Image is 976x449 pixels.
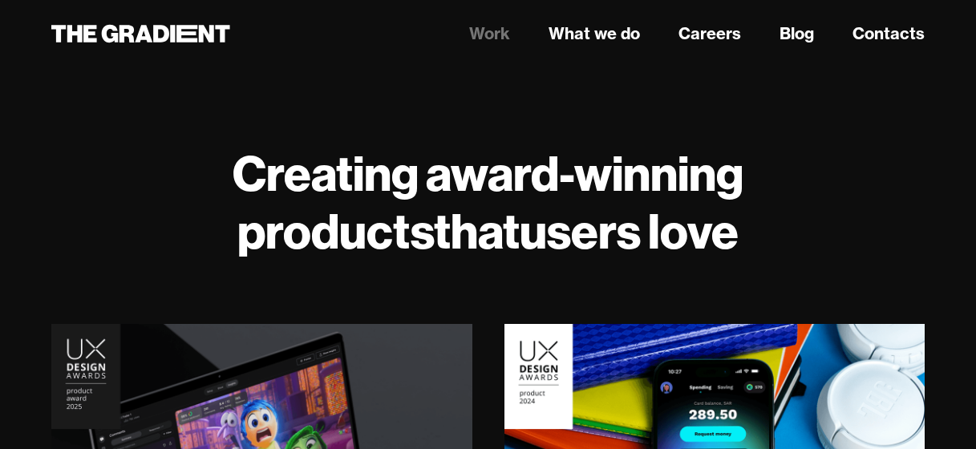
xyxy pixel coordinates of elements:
a: Work [469,22,510,46]
a: Blog [780,22,814,46]
h1: Creating award-winning products users love [51,144,925,260]
a: Contacts [852,22,925,46]
a: What we do [549,22,640,46]
strong: that [434,200,520,261]
a: Careers [678,22,741,46]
